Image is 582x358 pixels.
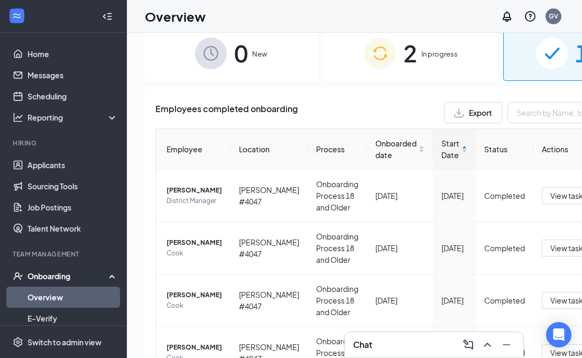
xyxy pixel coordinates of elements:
[367,129,433,170] th: Onboarded date
[12,11,22,21] svg: WorkstreamLogo
[308,222,367,274] td: Onboarding Process 18 and Older
[462,338,475,351] svg: ComposeMessage
[476,129,533,170] th: Status
[167,185,222,196] span: [PERSON_NAME]
[484,295,525,306] div: Completed
[27,86,118,107] a: Scheduling
[13,271,23,281] svg: UserCheck
[308,274,367,327] td: Onboarding Process 18 and Older
[27,218,118,239] a: Talent Network
[441,137,459,161] span: Start Date
[230,129,308,170] th: Location
[353,339,372,351] h3: Chat
[524,10,537,23] svg: QuestionInfo
[27,65,118,86] a: Messages
[444,102,502,123] button: Export
[234,35,248,71] span: 0
[102,11,113,22] svg: Collapse
[230,274,308,327] td: [PERSON_NAME] #4047
[469,109,492,116] span: Export
[549,12,558,21] div: GV
[27,287,118,308] a: Overview
[441,295,467,306] div: [DATE]
[500,338,513,351] svg: Minimize
[484,190,525,201] div: Completed
[230,170,308,222] td: [PERSON_NAME] #4047
[13,112,23,123] svg: Analysis
[501,10,513,23] svg: Notifications
[460,336,477,353] button: ComposeMessage
[252,49,267,59] span: New
[145,7,206,25] h1: Overview
[308,170,367,222] td: Onboarding Process 18 and Older
[421,49,458,59] span: In progress
[167,290,222,300] span: [PERSON_NAME]
[484,242,525,254] div: Completed
[375,137,417,161] span: Onboarded date
[441,242,467,254] div: [DATE]
[375,295,424,306] div: [DATE]
[155,102,298,123] span: Employees completed onboarding
[167,248,222,259] span: Cook
[27,308,118,329] a: E-Verify
[546,322,571,347] div: Open Intercom Messenger
[230,222,308,274] td: [PERSON_NAME] #4047
[167,300,222,311] span: Cook
[13,337,23,347] svg: Settings
[403,35,417,71] span: 2
[479,336,496,353] button: ChevronUp
[27,176,118,197] a: Sourcing Tools
[498,336,515,353] button: Minimize
[27,154,118,176] a: Applicants
[13,250,116,259] div: Team Management
[27,112,118,123] div: Reporting
[167,342,222,353] span: [PERSON_NAME]
[27,271,109,281] div: Onboarding
[308,129,367,170] th: Process
[375,190,424,201] div: [DATE]
[481,338,494,351] svg: ChevronUp
[441,190,467,201] div: [DATE]
[13,139,116,148] div: Hiring
[167,196,222,206] span: District Manager
[27,337,101,347] div: Switch to admin view
[375,242,424,254] div: [DATE]
[27,197,118,218] a: Job Postings
[167,237,222,248] span: [PERSON_NAME]
[156,129,230,170] th: Employee
[27,43,118,65] a: Home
